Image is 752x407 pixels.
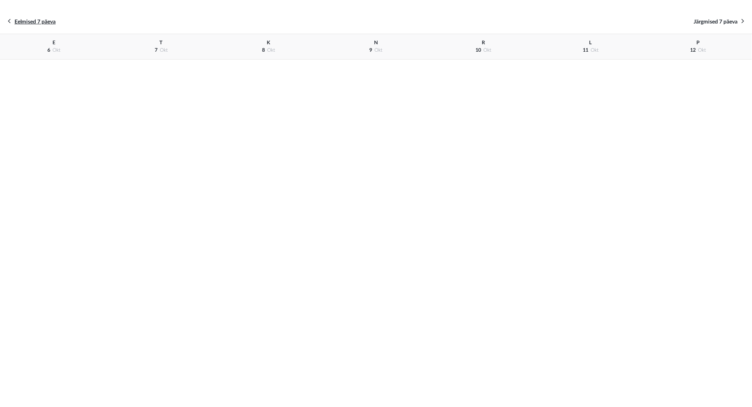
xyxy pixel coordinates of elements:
span: E [52,40,55,45]
span: L [589,40,592,45]
span: 12 [690,48,696,52]
span: 7 [155,48,157,52]
span: 8 [262,48,265,52]
span: okt [374,48,382,52]
span: P [696,40,700,45]
a: Eelmised 7 päeva [8,17,56,26]
a: Järgmised 7 päeva [694,17,744,26]
span: K [267,40,270,45]
span: okt [52,48,60,52]
span: okt [591,48,598,52]
span: okt [160,48,168,52]
span: okt [267,48,275,52]
span: R [482,40,485,45]
span: 6 [47,48,50,52]
span: okt [698,48,706,52]
span: T [159,40,163,45]
span: Järgmised 7 päeva [694,19,738,25]
span: 9 [369,48,372,52]
span: okt [483,48,491,52]
span: 11 [583,48,588,52]
span: 10 [475,48,481,52]
span: N [374,40,378,45]
span: Eelmised 7 päeva [14,19,56,25]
